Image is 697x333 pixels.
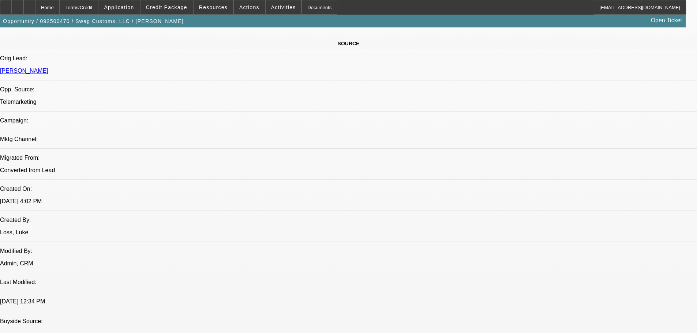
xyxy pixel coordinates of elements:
[98,0,139,14] button: Application
[271,4,296,10] span: Activities
[234,0,265,14] button: Actions
[648,14,685,27] a: Open Ticket
[338,41,360,46] span: SOURCE
[3,18,184,24] span: Opportunity / 092500470 / Swag Customs, LLC / [PERSON_NAME]
[146,4,187,10] span: Credit Package
[104,4,134,10] span: Application
[266,0,301,14] button: Activities
[199,4,228,10] span: Resources
[239,4,259,10] span: Actions
[194,0,233,14] button: Resources
[140,0,193,14] button: Credit Package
